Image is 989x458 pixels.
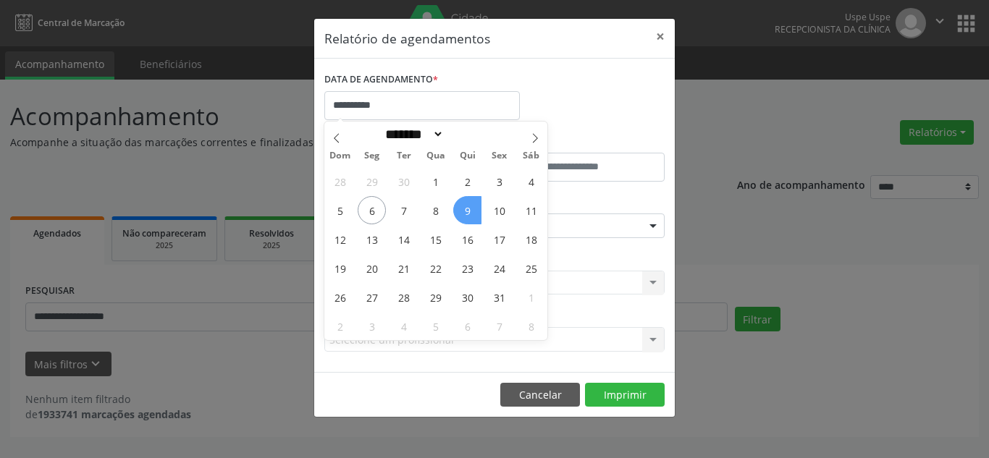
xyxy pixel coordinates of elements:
[358,225,386,253] span: Outubro 13, 2025
[585,383,665,407] button: Imprimir
[484,151,515,161] span: Sex
[452,151,484,161] span: Qui
[326,167,354,195] span: Setembro 28, 2025
[498,130,665,153] label: ATÉ
[390,283,418,311] span: Outubro 28, 2025
[324,151,356,161] span: Dom
[421,196,450,224] span: Outubro 8, 2025
[390,225,418,253] span: Outubro 14, 2025
[358,254,386,282] span: Outubro 20, 2025
[326,283,354,311] span: Outubro 26, 2025
[326,254,354,282] span: Outubro 19, 2025
[485,196,513,224] span: Outubro 10, 2025
[421,283,450,311] span: Outubro 29, 2025
[324,69,438,91] label: DATA DE AGENDAMENTO
[358,167,386,195] span: Setembro 29, 2025
[485,312,513,340] span: Novembro 7, 2025
[421,254,450,282] span: Outubro 22, 2025
[421,225,450,253] span: Outubro 15, 2025
[485,225,513,253] span: Outubro 17, 2025
[646,19,675,54] button: Close
[390,167,418,195] span: Setembro 30, 2025
[421,312,450,340] span: Novembro 5, 2025
[517,196,545,224] span: Outubro 11, 2025
[390,312,418,340] span: Novembro 4, 2025
[500,383,580,407] button: Cancelar
[390,196,418,224] span: Outubro 7, 2025
[358,196,386,224] span: Outubro 6, 2025
[326,196,354,224] span: Outubro 5, 2025
[517,167,545,195] span: Outubro 4, 2025
[390,254,418,282] span: Outubro 21, 2025
[358,312,386,340] span: Novembro 3, 2025
[517,254,545,282] span: Outubro 25, 2025
[420,151,452,161] span: Qua
[453,167,481,195] span: Outubro 2, 2025
[380,127,444,142] select: Month
[356,151,388,161] span: Seg
[358,283,386,311] span: Outubro 27, 2025
[485,254,513,282] span: Outubro 24, 2025
[421,167,450,195] span: Outubro 1, 2025
[515,151,547,161] span: Sáb
[453,196,481,224] span: Outubro 9, 2025
[517,283,545,311] span: Novembro 1, 2025
[453,283,481,311] span: Outubro 30, 2025
[517,225,545,253] span: Outubro 18, 2025
[517,312,545,340] span: Novembro 8, 2025
[453,312,481,340] span: Novembro 6, 2025
[453,225,481,253] span: Outubro 16, 2025
[444,127,492,142] input: Year
[326,312,354,340] span: Novembro 2, 2025
[326,225,354,253] span: Outubro 12, 2025
[485,283,513,311] span: Outubro 31, 2025
[388,151,420,161] span: Ter
[324,29,490,48] h5: Relatório de agendamentos
[453,254,481,282] span: Outubro 23, 2025
[485,167,513,195] span: Outubro 3, 2025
